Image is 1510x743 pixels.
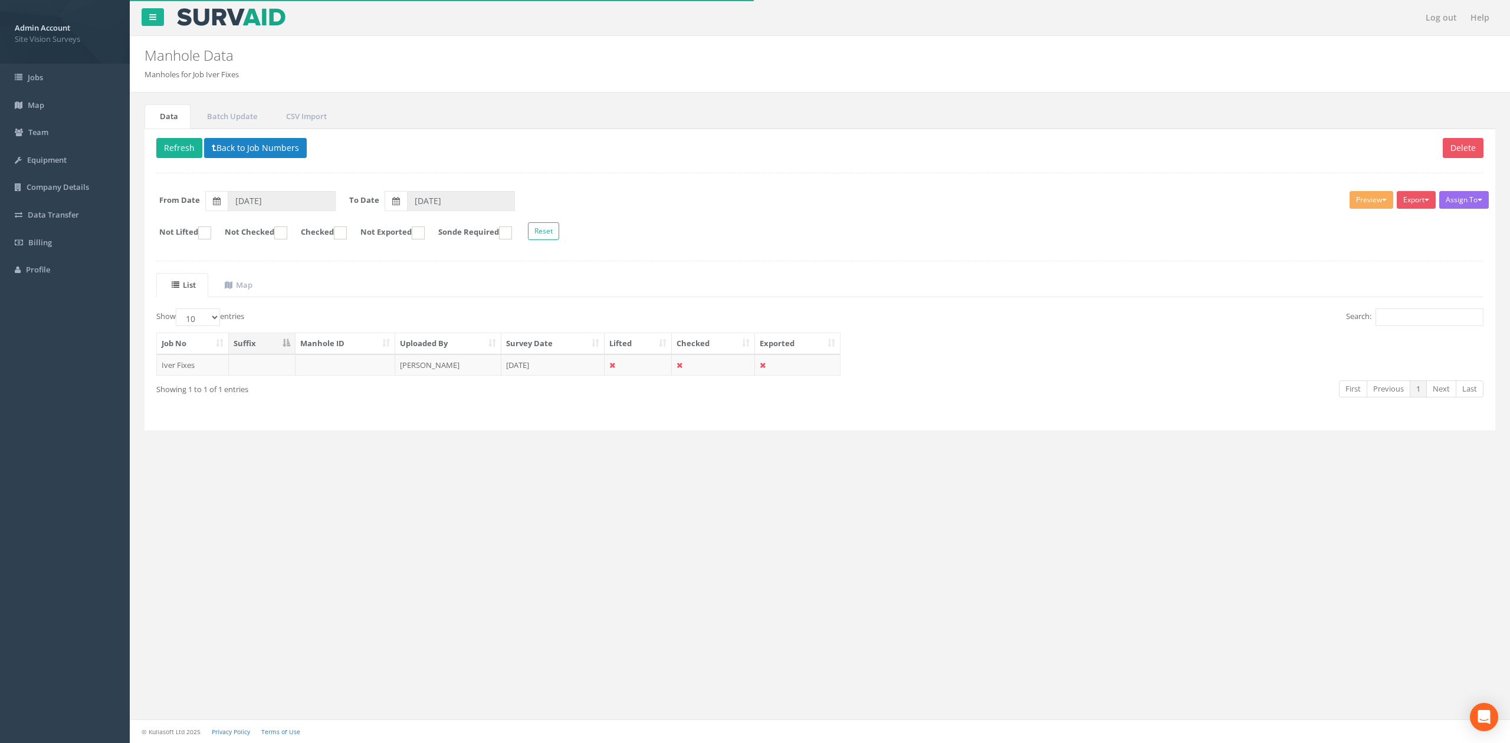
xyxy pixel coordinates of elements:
[156,379,699,395] div: Showing 1 to 1 of 1 entries
[27,154,67,165] span: Equipment
[395,354,501,376] td: [PERSON_NAME]
[1376,308,1483,326] input: Search:
[1397,191,1436,209] button: Export
[528,222,559,240] button: Reset
[225,280,252,290] uib-tab-heading: Map
[1456,380,1483,397] a: Last
[271,104,339,129] a: CSV Import
[755,333,840,354] th: Exported: activate to sort column ascending
[157,354,229,376] td: Iver Fixes
[395,333,501,354] th: Uploaded By: activate to sort column ascending
[156,273,208,297] a: List
[15,34,115,45] span: Site Vision Surveys
[672,333,755,354] th: Checked: activate to sort column ascending
[1339,380,1367,397] a: First
[28,100,44,110] span: Map
[407,191,515,211] input: To Date
[261,728,300,736] a: Terms of Use
[605,333,672,354] th: Lifted: activate to sort column ascending
[15,19,115,44] a: Admin Account Site Vision Surveys
[213,226,287,239] label: Not Checked
[28,127,48,137] span: Team
[501,333,605,354] th: Survey Date: activate to sort column ascending
[157,333,229,354] th: Job No: activate to sort column ascending
[349,195,379,206] label: To Date
[1410,380,1427,397] a: 1
[1367,380,1410,397] a: Previous
[1443,138,1483,158] button: Delete
[159,195,200,206] label: From Date
[349,226,425,239] label: Not Exported
[26,264,50,275] span: Profile
[28,209,79,220] span: Data Transfer
[147,226,211,239] label: Not Lifted
[145,104,191,129] a: Data
[1426,380,1456,397] a: Next
[426,226,512,239] label: Sonde Required
[229,333,296,354] th: Suffix: activate to sort column descending
[176,308,220,326] select: Showentries
[145,48,1267,63] h2: Manhole Data
[1350,191,1393,209] button: Preview
[192,104,270,129] a: Batch Update
[228,191,336,211] input: From Date
[142,728,201,736] small: © Kullasoft Ltd 2025
[172,280,196,290] uib-tab-heading: List
[212,728,250,736] a: Privacy Policy
[1439,191,1489,209] button: Assign To
[28,72,43,83] span: Jobs
[15,22,70,33] strong: Admin Account
[204,138,307,158] button: Back to Job Numbers
[28,237,52,248] span: Billing
[145,69,239,80] li: Manholes for Job Iver Fixes
[156,308,244,326] label: Show entries
[1470,703,1498,731] div: Open Intercom Messenger
[1346,308,1483,326] label: Search:
[209,273,265,297] a: Map
[296,333,395,354] th: Manhole ID: activate to sort column ascending
[156,138,202,158] button: Refresh
[27,182,89,192] span: Company Details
[289,226,347,239] label: Checked
[501,354,605,376] td: [DATE]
